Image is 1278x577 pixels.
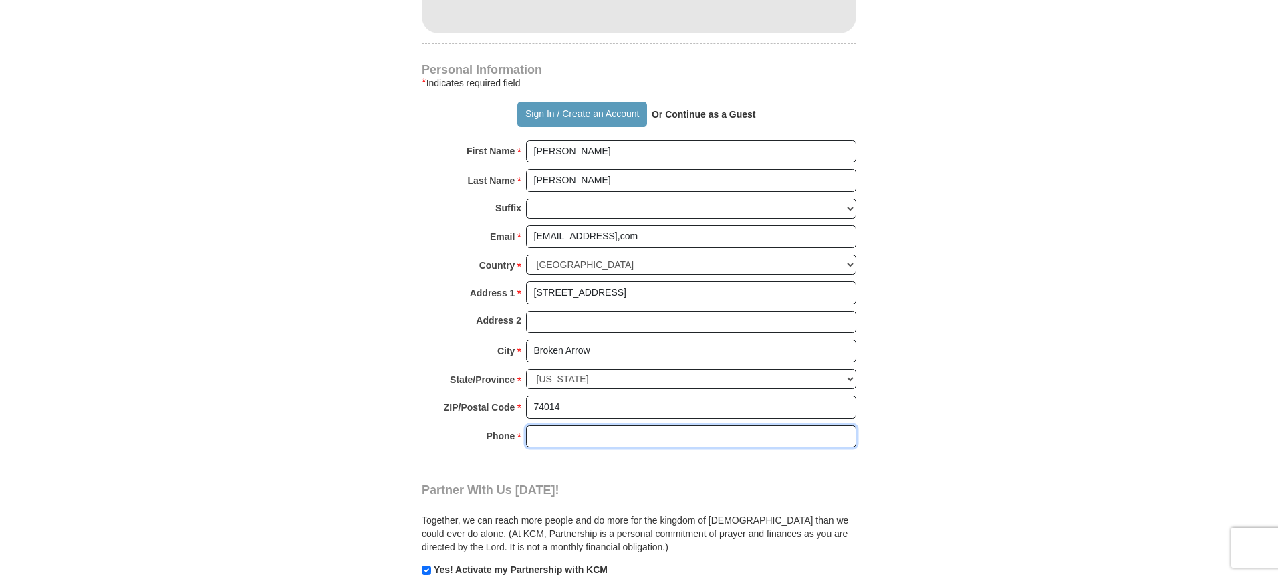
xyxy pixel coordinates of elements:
strong: Address 2 [476,311,521,330]
strong: Address 1 [470,283,515,302]
strong: Suffix [495,199,521,217]
strong: Phone [487,427,515,445]
strong: First Name [467,142,515,160]
p: Together, we can reach more people and do more for the kingdom of [DEMOGRAPHIC_DATA] than we coul... [422,513,856,554]
button: Sign In / Create an Account [517,102,646,127]
strong: City [497,342,515,360]
strong: Yes! Activate my Partnership with KCM [434,564,608,575]
div: Indicates required field [422,75,856,91]
strong: Last Name [468,171,515,190]
h4: Personal Information [422,64,856,75]
strong: Country [479,256,515,275]
strong: State/Province [450,370,515,389]
strong: ZIP/Postal Code [444,398,515,417]
strong: Or Continue as a Guest [652,109,756,120]
span: Partner With Us [DATE]! [422,483,559,497]
strong: Email [490,227,515,246]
